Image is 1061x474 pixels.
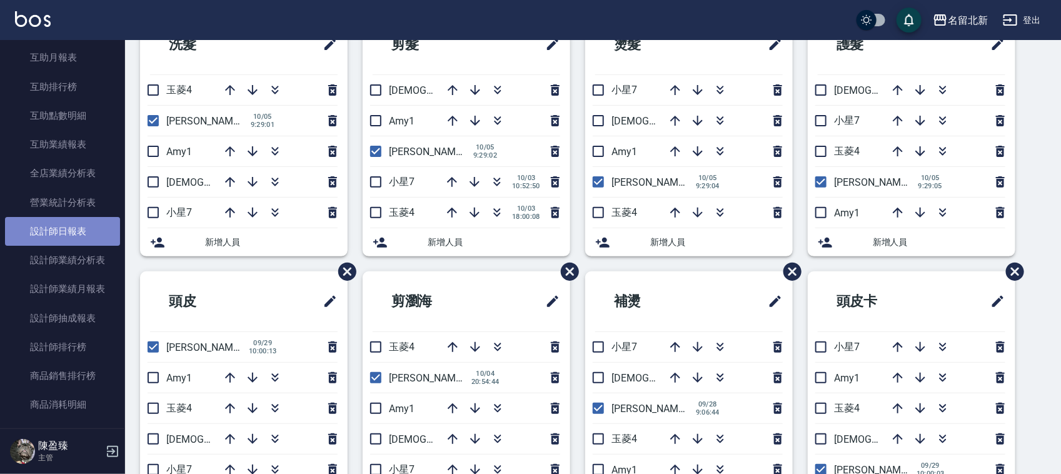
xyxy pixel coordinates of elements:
[389,372,470,384] span: [PERSON_NAME]2
[917,182,944,190] span: 9:29:05
[389,146,470,158] span: [PERSON_NAME]2
[428,236,560,249] span: 新增人員
[5,217,120,246] a: 設計師日報表
[5,304,120,333] a: 設計師抽成報表
[389,176,415,188] span: 小星7
[873,236,1005,249] span: 新增人員
[512,204,540,213] span: 10/03
[38,440,102,452] h5: 陳盈臻
[166,402,192,414] span: 玉菱4
[5,246,120,275] a: 設計師業績分析表
[389,206,415,218] span: 玉菱4
[538,286,560,316] span: 修改班表的標題
[760,286,783,316] span: 修改班表的標題
[983,29,1005,59] span: 修改班表的標題
[471,151,499,159] span: 9:29:02
[611,176,692,188] span: [PERSON_NAME]2
[5,43,120,72] a: 互助月報表
[611,115,720,127] span: [DEMOGRAPHIC_DATA]9
[166,84,192,96] span: 玉菱4
[834,372,860,384] span: Amy1
[808,228,1015,256] div: 新增人員
[983,286,1005,316] span: 修改班表的標題
[5,130,120,159] a: 互助業績報表
[611,341,637,353] span: 小星7
[5,390,120,419] a: 商品消耗明細
[166,115,247,127] span: [PERSON_NAME]2
[205,236,338,249] span: 新增人員
[363,228,570,256] div: 新增人員
[774,253,803,290] span: 刪除班表
[150,22,265,67] h2: 洗髮
[389,403,415,415] span: Amy1
[694,182,722,190] span: 9:29:04
[650,236,783,249] span: 新增人員
[917,174,944,182] span: 10/05
[611,206,637,218] span: 玉菱4
[471,143,499,151] span: 10/05
[512,174,540,182] span: 10/03
[389,115,415,127] span: Amy1
[997,253,1026,290] span: 刪除班表
[10,439,35,464] img: Person
[611,84,637,96] span: 小星7
[166,372,192,384] span: Amy1
[818,22,933,67] h2: 護髮
[166,176,275,188] span: [DEMOGRAPHIC_DATA]9
[315,29,338,59] span: 修改班表的標題
[389,341,415,353] span: 玉菱4
[166,433,275,445] span: [DEMOGRAPHIC_DATA]9
[471,370,500,378] span: 10/04
[5,361,120,390] a: 商品銷售排行榜
[917,461,945,470] span: 09/29
[595,22,710,67] h2: 燙髮
[998,9,1046,32] button: 登出
[948,13,988,28] div: 名留北新
[834,176,915,188] span: [PERSON_NAME]2
[551,253,581,290] span: 刪除班表
[249,347,277,355] span: 10:00:13
[166,206,192,218] span: 小星7
[834,433,943,445] span: [DEMOGRAPHIC_DATA]9
[611,146,637,158] span: Amy1
[249,121,276,129] span: 9:29:01
[249,113,276,121] span: 10/05
[38,452,102,463] p: 主管
[389,433,498,445] span: [DEMOGRAPHIC_DATA]9
[585,228,793,256] div: 新增人員
[611,403,692,415] span: [PERSON_NAME]2
[5,159,120,188] a: 全店業績分析表
[512,182,540,190] span: 10:52:50
[834,145,860,157] span: 玉菱4
[249,339,277,347] span: 09/29
[373,22,488,67] h2: 剪髮
[5,188,120,217] a: 營業統計分析表
[15,11,51,27] img: Logo
[538,29,560,59] span: 修改班表的標題
[897,8,922,33] button: save
[595,279,710,324] h2: 補燙
[5,73,120,101] a: 互助排行榜
[834,207,860,219] span: Amy1
[5,420,120,448] a: 服務扣項明細表
[611,372,720,384] span: [DEMOGRAPHIC_DATA]9
[818,279,940,324] h2: 頭皮卡
[150,279,265,324] h2: 頭皮
[140,228,348,256] div: 新增人員
[760,29,783,59] span: 修改班表的標題
[166,341,247,353] span: [PERSON_NAME]2
[471,378,500,386] span: 20:54:44
[834,84,943,96] span: [DEMOGRAPHIC_DATA]9
[611,433,637,445] span: 玉菱4
[694,400,722,408] span: 09/28
[5,333,120,361] a: 設計師排行榜
[834,402,860,414] span: 玉菱4
[329,253,358,290] span: 刪除班表
[512,213,540,221] span: 18:00:08
[315,286,338,316] span: 修改班表的標題
[5,101,120,130] a: 互助點數明細
[389,84,498,96] span: [DEMOGRAPHIC_DATA]9
[834,114,860,126] span: 小星7
[928,8,993,33] button: 名留北新
[834,341,860,353] span: 小星7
